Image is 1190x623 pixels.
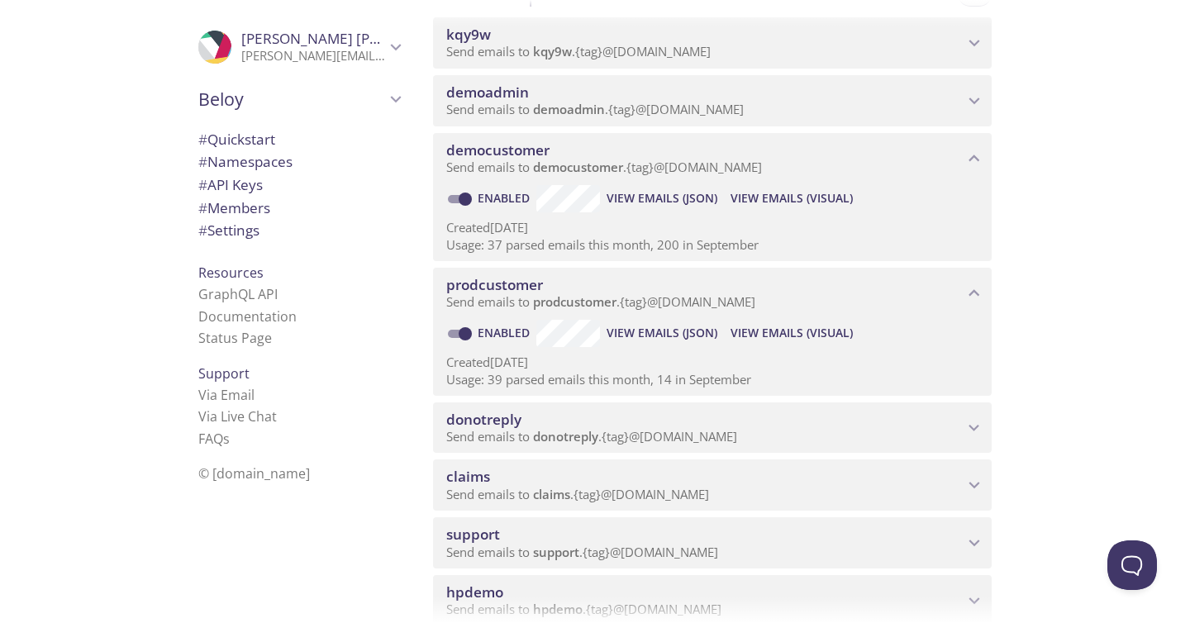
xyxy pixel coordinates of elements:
[198,152,207,171] span: #
[446,275,543,294] span: prodcustomer
[185,219,413,242] div: Team Settings
[446,43,711,59] span: Send emails to . {tag} @[DOMAIN_NAME]
[446,371,978,388] p: Usage: 39 parsed emails this month, 14 in September
[607,323,717,343] span: View Emails (JSON)
[198,130,275,149] span: Quickstart
[533,293,616,310] span: prodcustomer
[600,185,724,212] button: View Emails (JSON)
[446,544,718,560] span: Send emails to . {tag} @[DOMAIN_NAME]
[198,175,207,194] span: #
[198,130,207,149] span: #
[185,174,413,197] div: API Keys
[198,175,263,194] span: API Keys
[433,402,992,454] div: donotreply namespace
[198,364,250,383] span: Support
[446,525,500,544] span: support
[446,101,744,117] span: Send emails to . {tag} @[DOMAIN_NAME]
[433,75,992,126] div: demoadmin namespace
[198,464,310,483] span: © [DOMAIN_NAME]
[433,459,992,511] div: claims namespace
[731,188,853,208] span: View Emails (Visual)
[198,329,272,347] a: Status Page
[533,101,605,117] span: demoadmin
[185,20,413,74] div: Dianne Villaflor
[731,323,853,343] span: View Emails (Visual)
[433,133,992,184] div: democustomer namespace
[433,517,992,568] div: support namespace
[446,293,755,310] span: Send emails to . {tag} @[DOMAIN_NAME]
[533,486,570,502] span: claims
[533,43,572,59] span: kqy9w
[185,78,413,121] div: Beloy
[533,159,623,175] span: democustomer
[533,544,579,560] span: support
[446,25,491,44] span: kqy9w
[433,17,992,69] div: kqy9w namespace
[475,190,536,206] a: Enabled
[198,430,230,448] a: FAQ
[198,221,259,240] span: Settings
[198,307,297,326] a: Documentation
[198,285,278,303] a: GraphQL API
[446,583,503,602] span: hpdemo
[475,325,536,340] a: Enabled
[446,354,978,371] p: Created [DATE]
[198,88,385,111] span: Beloy
[724,320,859,346] button: View Emails (Visual)
[185,197,413,220] div: Members
[446,159,762,175] span: Send emails to . {tag} @[DOMAIN_NAME]
[241,48,385,64] p: [PERSON_NAME][EMAIL_ADDRESS][DOMAIN_NAME]
[724,185,859,212] button: View Emails (Visual)
[241,29,468,48] span: [PERSON_NAME] [PERSON_NAME]
[185,128,413,151] div: Quickstart
[433,268,992,319] div: prodcustomer namespace
[446,410,521,429] span: donotreply
[600,320,724,346] button: View Emails (JSON)
[198,407,277,426] a: Via Live Chat
[223,430,230,448] span: s
[198,221,207,240] span: #
[533,428,598,445] span: donotreply
[185,150,413,174] div: Namespaces
[446,140,550,159] span: democustomer
[446,428,737,445] span: Send emails to . {tag} @[DOMAIN_NAME]
[198,198,270,217] span: Members
[446,236,978,254] p: Usage: 37 parsed emails this month, 200 in September
[198,152,293,171] span: Namespaces
[607,188,717,208] span: View Emails (JSON)
[198,386,255,404] a: Via Email
[446,83,529,102] span: demoadmin
[198,264,264,282] span: Resources
[446,467,490,486] span: claims
[198,198,207,217] span: #
[1107,540,1157,590] iframe: Help Scout Beacon - Open
[446,486,709,502] span: Send emails to . {tag} @[DOMAIN_NAME]
[446,219,978,236] p: Created [DATE]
